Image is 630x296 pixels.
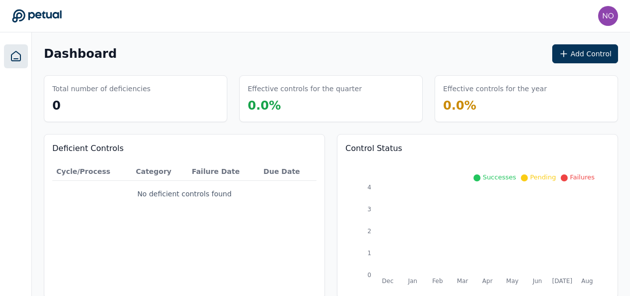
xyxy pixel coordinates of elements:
[598,6,618,26] img: norman.gutierrez@bhn.com
[482,173,516,181] span: Successes
[532,278,542,285] tspan: Jun
[260,162,316,181] th: Due Date
[248,99,281,113] span: 0.0 %
[432,278,443,285] tspan: Feb
[52,84,151,94] h3: Total number of deficiencies
[367,250,371,257] tspan: 1
[443,99,476,113] span: 0.0 %
[52,181,316,207] td: No deficient controls found
[443,84,547,94] h3: Effective controls for the year
[4,44,28,68] a: Dashboard
[367,184,371,191] tspan: 4
[408,278,417,285] tspan: Jan
[12,9,62,23] a: Go to Dashboard
[382,278,393,285] tspan: Dec
[506,278,519,285] tspan: May
[367,272,371,279] tspan: 0
[52,99,61,113] span: 0
[248,84,362,94] h3: Effective controls for the quarter
[367,228,371,235] tspan: 2
[482,278,493,285] tspan: Apr
[132,162,187,181] th: Category
[367,206,371,213] tspan: 3
[44,46,117,62] h1: Dashboard
[188,162,260,181] th: Failure Date
[570,173,595,181] span: Failures
[581,278,593,285] tspan: Aug
[457,278,469,285] tspan: Mar
[530,173,556,181] span: Pending
[552,44,618,63] button: Add Control
[345,143,610,154] h3: Control Status
[552,278,572,285] tspan: [DATE]
[52,162,132,181] th: Cycle/Process
[52,143,316,154] h3: Deficient Controls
